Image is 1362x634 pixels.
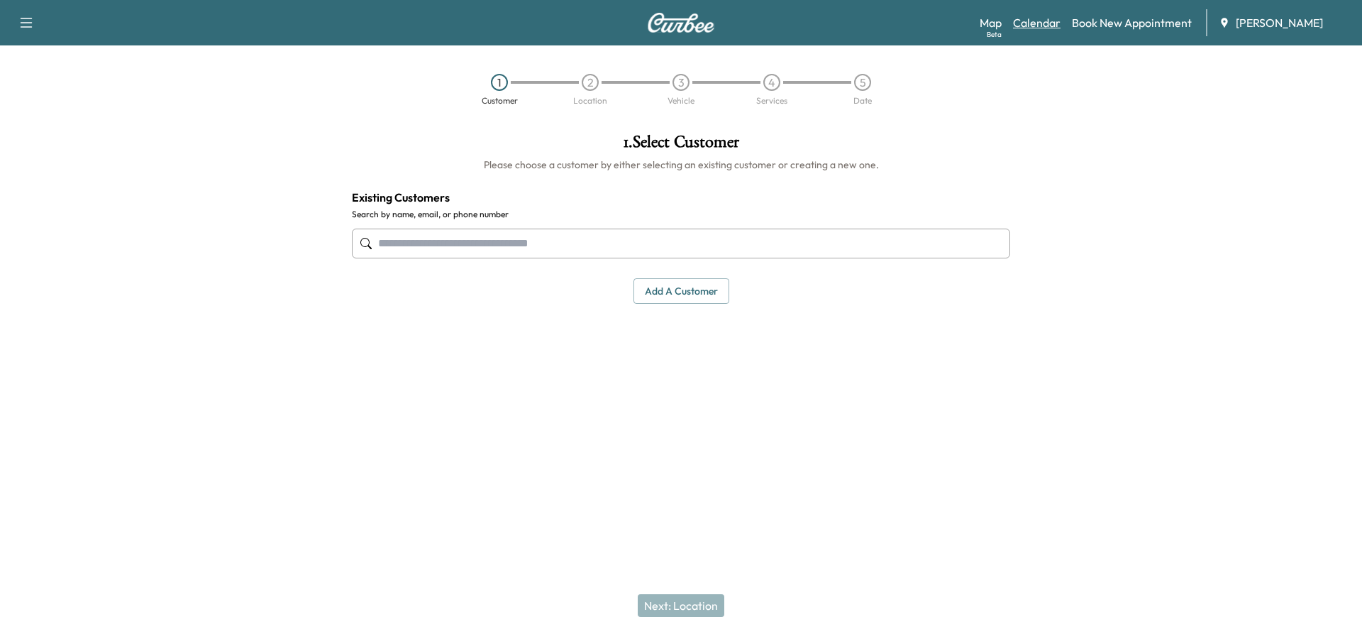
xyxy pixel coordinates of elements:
a: MapBeta [980,14,1002,31]
div: Beta [987,29,1002,40]
div: 5 [854,74,871,91]
div: 1 [491,74,508,91]
div: Customer [482,97,518,105]
div: 4 [763,74,780,91]
div: Date [853,97,872,105]
h4: Existing Customers [352,189,1010,206]
div: Location [573,97,607,105]
label: Search by name, email, or phone number [352,209,1010,220]
div: 3 [672,74,690,91]
div: 2 [582,74,599,91]
div: Services [756,97,787,105]
h6: Please choose a customer by either selecting an existing customer or creating a new one. [352,158,1010,172]
h1: 1 . Select Customer [352,133,1010,158]
div: Vehicle [668,97,694,105]
img: Curbee Logo [647,13,715,33]
button: Add a customer [633,278,729,305]
a: Calendar [1013,14,1061,31]
a: Book New Appointment [1072,14,1192,31]
span: [PERSON_NAME] [1236,14,1323,31]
